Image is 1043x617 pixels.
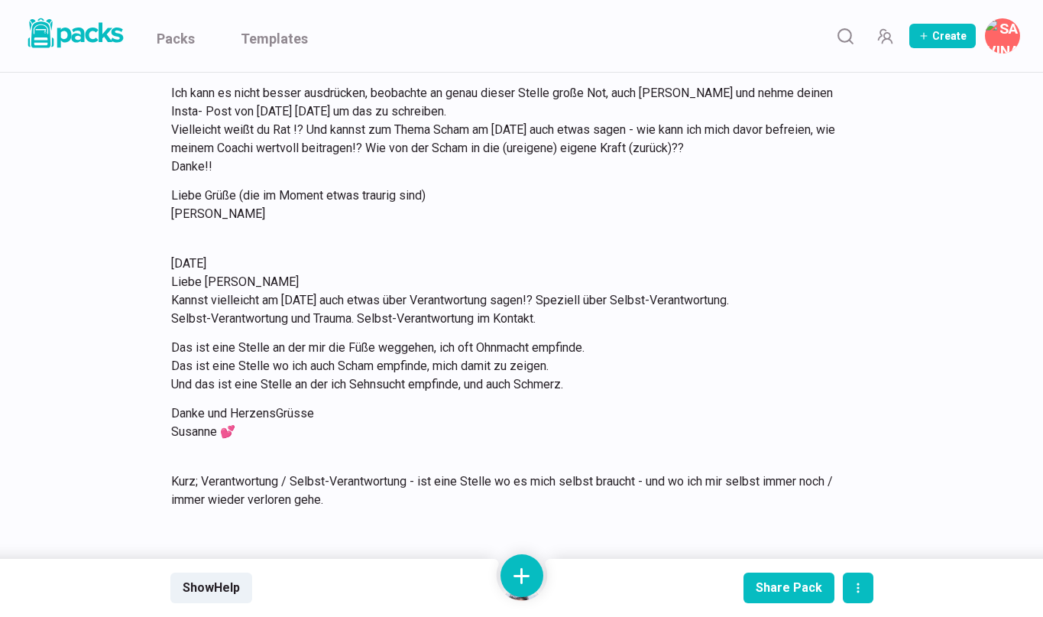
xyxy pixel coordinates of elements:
[171,339,854,394] p: Das ist eine Stelle an der mir die Füße weggehen, ich oft Ohnmacht empfinde. Das ist eine Stelle ...
[909,24,976,48] button: Create Pack
[830,21,860,51] button: Search
[171,84,854,176] p: Ich kann es nicht besser ausdrücken, beobachte an genau dieser Stelle große Not, auch [PERSON_NAM...
[171,404,854,441] p: Danke und HerzensGrüsse Susanne 💕
[171,255,854,328] p: [DATE] Liebe [PERSON_NAME] Kannst vielleicht am [DATE] auch etwas über Verantwortung sagen!? Spez...
[743,573,834,603] button: Share Pack
[171,187,854,223] p: Liebe Grüße (die im Moment etwas traurig sind) [PERSON_NAME]
[23,15,126,51] img: Packs logo
[985,18,1020,54] button: Savina Tilmann
[23,15,126,57] a: Packs logo
[171,472,854,509] p: Kurz; Verantwortung / Selbst-Verantwortung - ist eine Stelle wo es mich selbst braucht - und wo i...
[870,21,900,51] button: Manage Team Invites
[756,580,822,595] div: Share Pack
[843,573,873,603] button: actions
[170,573,252,603] button: ShowHelp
